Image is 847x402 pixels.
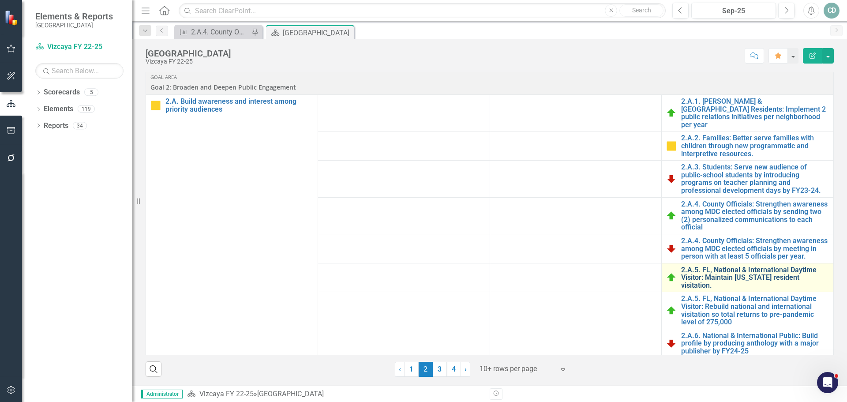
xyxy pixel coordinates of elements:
a: 2.A. Build awareness and interest among priority audiences [165,98,313,113]
div: Goal Area [150,74,829,81]
button: CD [824,3,840,19]
div: Vizcaya FY 22-25 [146,58,231,65]
a: 2.A.4. County Officials: Strengthen awareness among MDC elected officials by meeting in person wi... [176,26,249,38]
div: 119 [78,105,95,113]
div: 34 [73,122,87,129]
div: [GEOGRAPHIC_DATA] [283,27,352,38]
img: At or Above Target [666,108,677,118]
td: Double-Click to Edit Right Click for Context Menu [662,131,834,161]
input: Search ClearPoint... [179,3,666,19]
a: Scorecards [44,87,80,98]
td: Double-Click to Edit Right Click for Context Menu [146,95,318,379]
div: Sep-25 [694,6,773,16]
span: Search [632,7,651,14]
img: At or Above Target [666,305,677,316]
div: [GEOGRAPHIC_DATA] [146,49,231,58]
td: Double-Click to Edit Right Click for Context Menu [662,292,834,329]
small: [GEOGRAPHIC_DATA] [35,22,113,29]
td: Double-Click to Edit Right Click for Context Menu [662,263,834,292]
span: Goal 2: Broaden and Deepen Public Engagement [150,83,829,92]
a: 2.A.4. County Officials: Strengthen awareness among MDC elected officials by meeting in person wi... [681,237,829,260]
span: ‹ [399,365,401,373]
span: Administrator [141,390,183,398]
a: 2.A.2. Families: Better serve families with children through new programmatic and interpretive re... [681,134,829,158]
a: 2.A.5. FL, National & International Daytime Visitor: Maintain [US_STATE] resident visitation. [681,266,829,289]
a: Vizcaya FY 22-25 [35,42,124,52]
td: Double-Click to Edit Right Click for Context Menu [662,161,834,197]
button: Search [619,4,663,17]
a: 2.A.1. [PERSON_NAME] & [GEOGRAPHIC_DATA] Residents: Implement 2 public relations initiatives per ... [681,98,829,128]
img: Caution [150,100,161,111]
td: Double-Click to Edit Right Click for Context Menu [662,234,834,263]
td: Double-Click to Edit Right Click for Context Menu [662,95,834,131]
a: Reports [44,121,68,131]
a: 1 [405,362,419,377]
img: At or Above Target [666,272,677,283]
button: Sep-25 [691,3,776,19]
a: 2.A.5. FL, National & International Daytime Visitor: Rebuild national and international visitatio... [681,295,829,326]
img: Below Plan [666,243,677,254]
td: Double-Click to Edit Right Click for Context Menu [662,197,834,234]
td: Double-Click to Edit [146,71,834,95]
img: Below Plan [666,338,677,349]
img: Caution [666,141,677,151]
img: Below Plan [666,173,677,184]
a: 3 [433,362,447,377]
div: 2.A.4. County Officials: Strengthen awareness among MDC elected officials by meeting in person wi... [191,26,249,38]
a: 2.A.3. Students: Serve new audience of public-school students by introducing programs on teacher ... [681,163,829,194]
a: Elements [44,104,73,114]
img: ClearPoint Strategy [4,9,20,26]
span: 2 [419,362,433,377]
iframe: Intercom live chat [817,372,838,393]
span: Elements & Reports [35,11,113,22]
div: 5 [84,89,98,96]
a: Vizcaya FY 22-25 [199,390,254,398]
a: 4 [447,362,461,377]
div: [GEOGRAPHIC_DATA] [257,390,324,398]
a: 2.A.4. County Officials: Strengthen awareness among MDC elected officials by sending two (2) pers... [681,200,829,231]
div: » [187,389,483,399]
td: Double-Click to Edit Right Click for Context Menu [662,329,834,358]
img: At or Above Target [666,210,677,221]
a: 2.A.6. National & International Public: Build profile by producing anthology with a major publish... [681,332,829,355]
input: Search Below... [35,63,124,79]
span: › [465,365,467,373]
